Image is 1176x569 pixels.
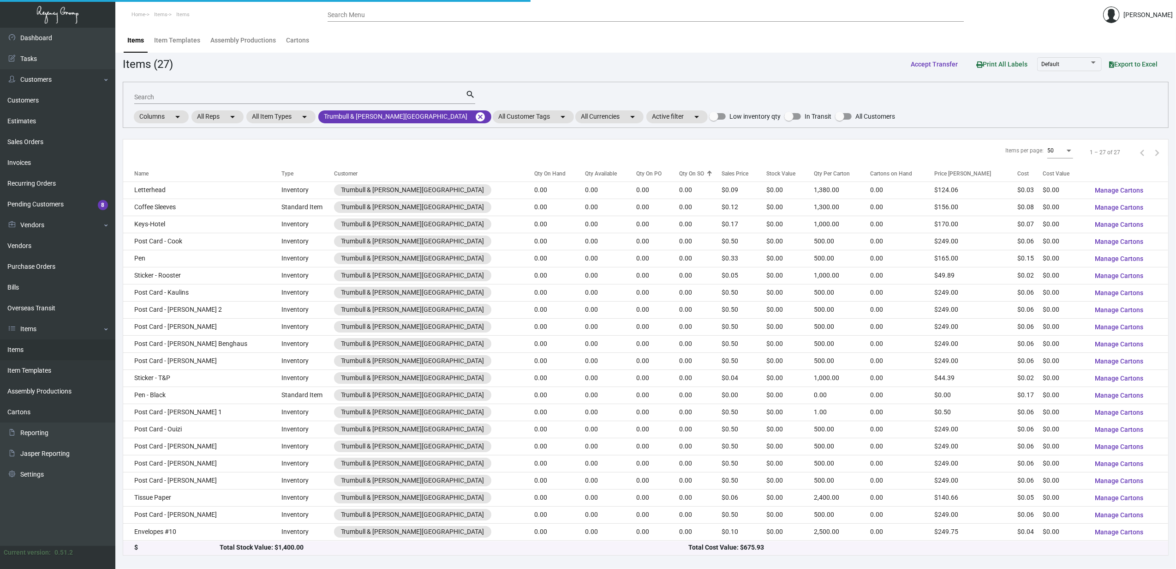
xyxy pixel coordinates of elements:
[341,390,484,400] div: Trumbull & [PERSON_NAME][GEOGRAPHIC_DATA]
[154,12,167,18] span: Items
[722,169,748,178] div: Sales Price
[636,216,679,233] td: 0.00
[1087,199,1151,216] button: Manage Cartons
[341,288,484,297] div: Trumbull & [PERSON_NAME][GEOGRAPHIC_DATA]
[636,369,679,387] td: 0.00
[814,352,870,369] td: 500.00
[1095,460,1143,467] span: Manage Cartons
[286,36,309,45] div: Cartons
[1047,148,1073,154] mat-select: Items per page:
[334,165,535,182] th: Customer
[1090,148,1120,157] div: 1 – 27 of 27
[1087,267,1151,284] button: Manage Cartons
[1087,387,1151,404] button: Manage Cartons
[636,404,679,421] td: 0.00
[636,284,679,301] td: 0.00
[871,250,935,267] td: 0.00
[281,216,334,233] td: Inventory
[281,233,334,250] td: Inventory
[585,182,636,199] td: 0.00
[935,335,1018,352] td: $249.00
[134,169,149,178] div: Name
[814,267,870,284] td: 1,000.00
[1095,221,1143,228] span: Manage Cartons
[871,169,935,178] div: Cartons on Hand
[1017,369,1043,387] td: $0.02
[766,352,814,369] td: $0.00
[722,267,766,284] td: $0.05
[341,202,484,212] div: Trumbull & [PERSON_NAME][GEOGRAPHIC_DATA]
[585,404,636,421] td: 0.00
[935,318,1018,335] td: $249.00
[123,216,281,233] td: Keys-Hotel
[814,369,870,387] td: 1,000.00
[903,56,965,73] button: Accept Transfer
[1043,352,1087,369] td: $0.00
[299,111,310,122] mat-icon: arrow_drop_down
[534,335,585,352] td: 0.00
[871,335,935,352] td: 0.00
[1047,147,1054,154] span: 50
[722,369,766,387] td: $0.04
[814,233,870,250] td: 500.00
[935,301,1018,318] td: $249.00
[585,169,617,178] div: Qty Available
[281,335,334,352] td: Inventory
[534,169,566,178] div: Qty On Hand
[1043,335,1087,352] td: $0.00
[318,110,491,123] mat-chip: Trumbull & [PERSON_NAME][GEOGRAPHIC_DATA]
[1095,409,1143,416] span: Manage Cartons
[1017,335,1043,352] td: $0.06
[1095,340,1143,348] span: Manage Cartons
[855,111,895,122] span: All Customers
[281,369,334,387] td: Inventory
[766,301,814,318] td: $0.00
[935,182,1018,199] td: $124.06
[534,169,585,178] div: Qty On Hand
[1095,494,1143,502] span: Manage Cartons
[679,335,722,352] td: 0.00
[1017,284,1043,301] td: $0.06
[281,169,293,178] div: Type
[935,233,1018,250] td: $249.00
[1017,199,1043,216] td: $0.08
[1087,490,1151,506] button: Manage Cartons
[246,110,316,123] mat-chip: All Item Types
[123,56,173,73] div: Items (27)
[1095,187,1143,194] span: Manage Cartons
[534,318,585,335] td: 0.00
[134,169,281,178] div: Name
[1095,289,1143,297] span: Manage Cartons
[871,301,935,318] td: 0.00
[935,387,1018,404] td: $0.00
[766,233,814,250] td: $0.00
[1095,238,1143,245] span: Manage Cartons
[911,61,958,68] span: Accept Transfer
[636,301,679,318] td: 0.00
[1087,370,1151,387] button: Manage Cartons
[679,301,722,318] td: 0.00
[1087,250,1151,267] button: Manage Cartons
[134,110,189,123] mat-chip: Columns
[722,335,766,352] td: $0.50
[722,182,766,199] td: $0.09
[679,404,722,421] td: 0.00
[534,199,585,216] td: 0.00
[935,169,1018,178] div: Price [PERSON_NAME]
[123,199,281,216] td: Coffee Sleeves
[1017,233,1043,250] td: $0.06
[871,169,913,178] div: Cartons on Hand
[814,301,870,318] td: 500.00
[585,233,636,250] td: 0.00
[766,387,814,404] td: $0.00
[679,369,722,387] td: 0.00
[123,318,281,335] td: Post Card - [PERSON_NAME]
[871,387,935,404] td: 0.00
[341,373,484,383] div: Trumbull & [PERSON_NAME][GEOGRAPHIC_DATA]
[493,110,574,123] mat-chip: All Customer Tags
[281,169,334,178] div: Type
[722,404,766,421] td: $0.50
[123,284,281,301] td: Post Card - Kaulins
[1043,369,1087,387] td: $0.00
[766,284,814,301] td: $0.00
